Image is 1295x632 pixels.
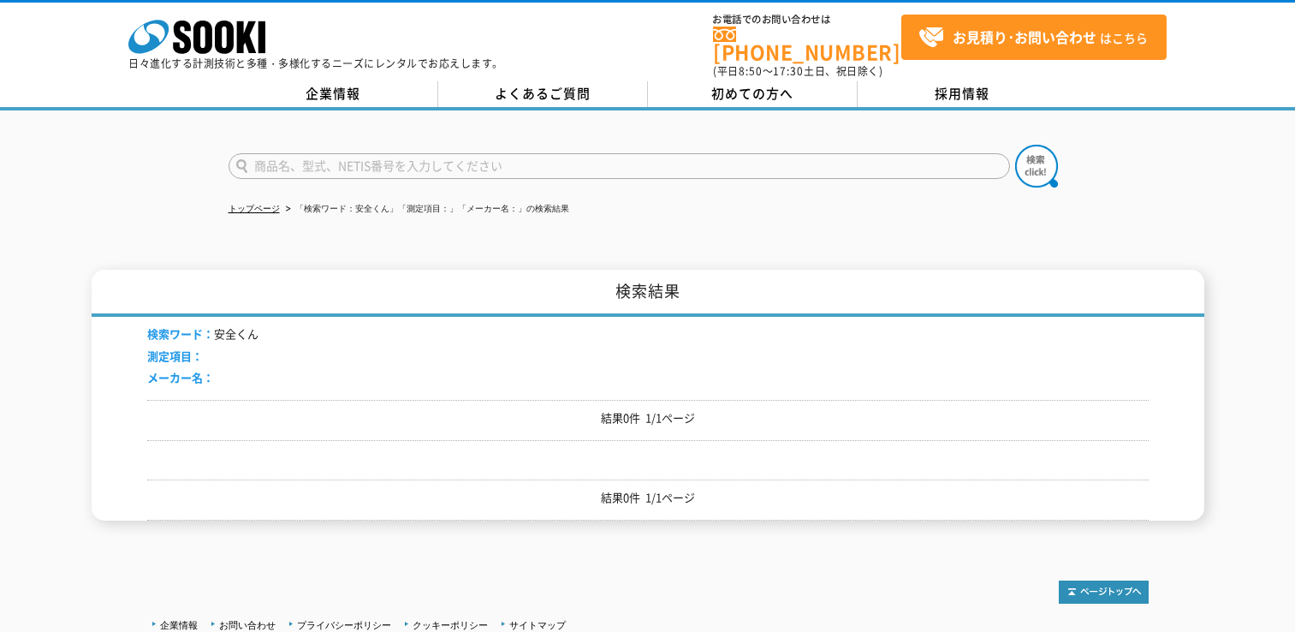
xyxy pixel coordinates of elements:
span: (平日 ～ 土日、祝日除く) [713,63,882,79]
a: サイトマップ [509,620,566,630]
img: btn_search.png [1015,145,1058,188]
span: 8:50 [739,63,763,79]
span: 検索ワード： [147,325,214,342]
span: お電話でのお問い合わせは [713,15,901,25]
strong: お見積り･お問い合わせ [953,27,1096,47]
span: 17:30 [773,63,804,79]
a: お見積り･お問い合わせはこちら [901,15,1167,60]
a: トップページ [229,204,280,213]
p: 結果0件 1/1ページ [147,489,1149,507]
a: クッキーポリシー [413,620,488,630]
p: 結果0件 1/1ページ [147,409,1149,427]
a: [PHONE_NUMBER] [713,27,901,62]
span: メーカー名： [147,369,214,385]
h1: 検索結果 [92,270,1204,317]
span: はこちら [918,25,1148,51]
span: 測定項目： [147,348,203,364]
a: 初めての方へ [648,81,858,107]
span: 初めての方へ [711,84,793,103]
p: 日々進化する計測技術と多種・多様化するニーズにレンタルでお応えします。 [128,58,503,69]
a: よくあるご質問 [438,81,648,107]
img: トップページへ [1059,581,1149,604]
a: プライバシーポリシー [297,620,391,630]
a: 企業情報 [229,81,438,107]
input: 商品名、型式、NETIS番号を入力してください [229,153,1010,179]
li: 安全くん [147,325,258,343]
li: 「検索ワード：安全くん」「測定項目：」「メーカー名：」の検索結果 [282,200,569,218]
a: お問い合わせ [219,620,276,630]
a: 企業情報 [160,620,198,630]
a: 採用情報 [858,81,1067,107]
